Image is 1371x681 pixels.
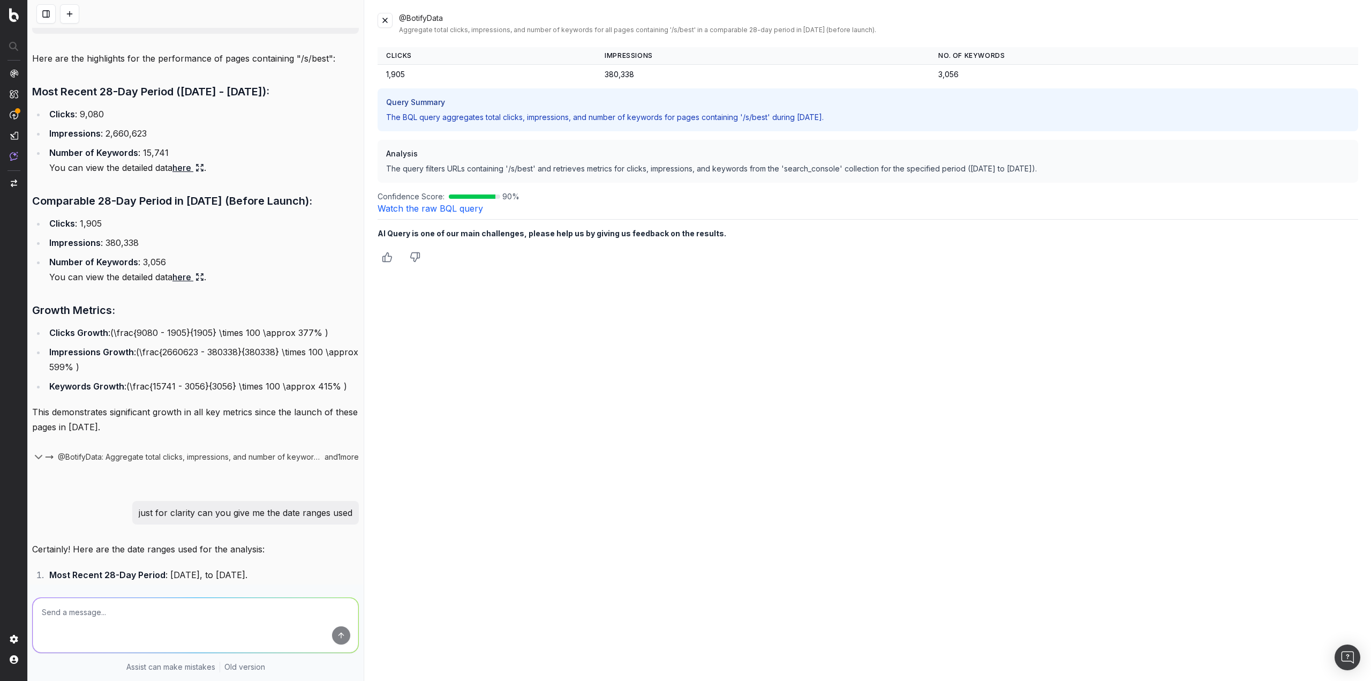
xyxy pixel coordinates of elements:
[49,381,124,392] strong: Keywords Growth
[46,379,359,394] li: : ( \frac{15741 - 3056}{3056} \times 100 \approx 415 % )
[399,13,1358,34] div: @BotifyData
[46,107,359,122] li: : 9,080
[320,452,359,462] div: and 1 more
[11,179,17,187] img: Switch project
[386,148,1350,159] h3: Analysis
[10,89,18,99] img: Intelligence
[1335,645,1360,670] div: Open Intercom Messenger
[502,191,519,202] span: 90 %
[172,270,204,285] a: here
[386,112,1350,123] p: The BQL query aggregates total clicks, impressions, and number of keywords for pages containing '...
[386,163,1350,174] p: The query filters URLs containing '/s/best' and retrieves metrics for clicks, impressions, and ke...
[46,235,359,250] li: : 380,338
[386,97,1350,108] h3: Query Summary
[46,126,359,141] li: : 2,660,623
[32,405,359,435] p: This demonstrates significant growth in all key metrics since the launch of these pages in [DATE].
[10,635,18,643] img: Setting
[32,302,359,319] h3: Growth Metrics:
[386,51,412,59] span: Clicks
[49,218,75,229] strong: Clicks
[126,662,215,672] p: Assist can make mistakes
[49,128,101,139] strong: Impressions
[46,216,359,231] li: : 1,905
[49,147,138,158] strong: Number of Keywords
[172,160,204,175] a: here
[10,655,18,664] img: My account
[10,131,18,140] img: Studio
[49,257,138,267] strong: Number of Keywords
[10,69,18,78] img: Analytics
[49,327,108,338] strong: Clicks Growth
[378,229,726,238] b: AI Query is one of our main challenges, please help us by giving us feedback on the results.
[139,505,352,520] p: just for clarity can you give me the date ranges used
[49,109,75,119] strong: Clicks
[45,452,320,462] button: @BotifyData: Aggregate total clicks, impressions, and number of keywords for all pages containing...
[46,345,359,375] li: : ( \frac{2660623 - 380338}{380338} \times 100 \approx 599 % )
[378,191,445,202] span: Confidence Score:
[10,110,18,119] img: Activation
[46,255,359,285] li: : 3,056 You can view the detailed data .
[10,152,18,161] img: Assist
[32,51,359,66] p: Here are the highlights for the performance of pages containing "/s/best":
[58,452,320,462] span: @BotifyData: Aggregate total clicks, impressions, and number of keywords for all pages containing...
[224,662,265,672] a: Old version
[49,347,134,357] strong: Impressions Growth
[938,51,1005,59] span: No. of Keywords
[399,26,1358,34] div: Aggregate total clicks, impressions, and number of keywords for all pages containing '/s/best' in...
[46,567,359,582] li: : [DATE], to [DATE].
[378,65,596,85] td: 1,905
[46,325,359,340] li: : ( \frac{9080 - 1905}{1905} \times 100 \approx 377 % )
[46,145,359,175] li: : 15,741 You can view the detailed data .
[32,83,359,100] h3: Most Recent 28-Day Period ([DATE] - [DATE]):
[32,542,359,557] p: Certainly! Here are the date ranges used for the analysis:
[378,203,483,214] a: Watch the raw BQL query
[596,65,930,85] td: 380,338
[405,248,425,267] button: Thumbs down
[49,237,101,248] strong: Impressions
[9,8,19,22] img: Botify logo
[605,51,653,59] span: Impressions
[930,65,1358,85] td: 3,056
[32,192,359,209] h3: Comparable 28-Day Period in [DATE] (Before Launch):
[49,570,165,580] strong: Most Recent 28-Day Period
[378,248,397,267] button: Thumbs up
